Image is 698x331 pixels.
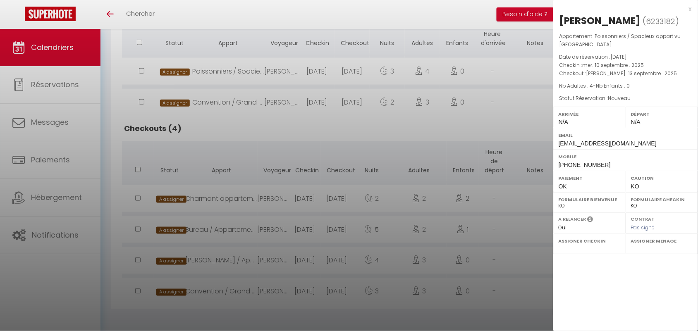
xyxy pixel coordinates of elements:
span: N/A [631,119,641,125]
label: Email [559,131,693,139]
span: Poissonniers / Spacieux appart vu [GEOGRAPHIC_DATA] [559,33,681,48]
label: Départ [631,110,693,118]
p: Checkin : [559,61,692,69]
span: 6233182 [646,16,676,26]
label: Formulaire Checkin [631,195,693,204]
p: Appartement : [559,32,692,49]
span: OK [559,183,567,190]
span: [EMAIL_ADDRESS][DOMAIN_NAME] [559,140,657,147]
button: Ouvrir le widget de chat LiveChat [7,3,31,28]
span: Nb Enfants : 0 [596,82,630,89]
span: N/A [559,119,568,125]
p: Statut Réservation : [559,94,692,102]
label: Mobile [559,152,693,161]
p: Checkout : [559,69,692,78]
span: [PERSON_NAME]. 13 septembre . 2025 [586,70,677,77]
span: Pas signé [631,224,655,231]
label: A relancer [559,216,586,223]
p: Date de réservation : [559,53,692,61]
span: [PHONE_NUMBER] [559,162,611,168]
span: [DATE] [611,53,627,60]
span: ( ) [643,15,679,27]
label: Formulaire Bienvenue [559,195,620,204]
label: Assigner Menage [631,237,693,245]
div: [PERSON_NAME] [559,14,641,27]
label: Caution [631,174,693,182]
label: Paiement [559,174,620,182]
div: x [553,4,692,14]
p: - [559,82,692,90]
label: Contrat [631,216,655,221]
i: Sélectionner OUI si vous souhaiter envoyer les séquences de messages post-checkout [588,216,593,225]
span: Nouveau [608,95,631,102]
label: Arrivée [559,110,620,118]
span: KO [631,183,639,190]
label: Assigner Checkin [559,237,620,245]
span: mer. 10 septembre . 2025 [583,62,644,69]
span: Nb Adultes : 4 [559,82,593,89]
